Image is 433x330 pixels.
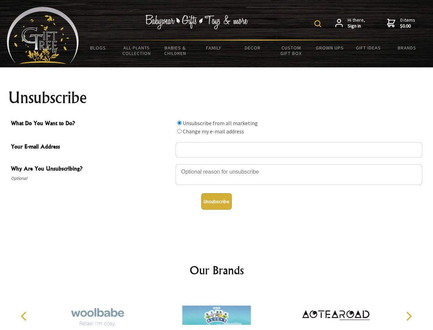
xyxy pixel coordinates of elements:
[272,41,311,60] a: Custom Gift Box
[310,41,349,55] a: Grown Ups
[400,23,415,29] strong: $0.00
[387,17,415,29] a: 0 items$0.00
[233,41,272,55] a: Decor
[176,142,422,157] input: Your E-mail Address
[11,142,172,152] span: Your E-mail Address
[183,128,244,135] label: Change my e-mail address
[11,164,172,174] span: Why Are You Unsubscribing?
[400,17,415,29] span: 0 items
[7,7,79,64] img: Babyware - Gifts - Toys and more...
[14,262,420,278] h2: Our Brands
[8,89,425,106] h1: Unsubscribe
[156,41,195,60] a: Babies & Children
[201,193,232,210] button: Unsubscribe
[11,174,172,183] span: Optional
[183,120,258,126] label: Unsubscribe from all marketing
[388,41,426,55] a: Brands
[177,129,182,133] input: What Do You Want to Do?
[348,17,365,29] span: Hi there,
[195,41,233,55] a: Family
[348,23,365,29] strong: Sign in
[17,309,32,324] button: Previous
[177,121,182,125] input: What Do You Want to Do?
[145,15,248,29] img: Babywear - Gifts - Toys & more
[401,309,416,324] button: Next
[314,20,321,27] img: product search
[79,41,118,55] a: BLOGS
[349,41,388,55] a: Gift Ideas
[176,164,422,185] textarea: Why Are You Unsubscribing?
[335,17,365,29] a: Hi there,Sign in
[11,119,172,129] span: What Do You Want to Do?
[118,41,156,60] a: All Plants Collection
